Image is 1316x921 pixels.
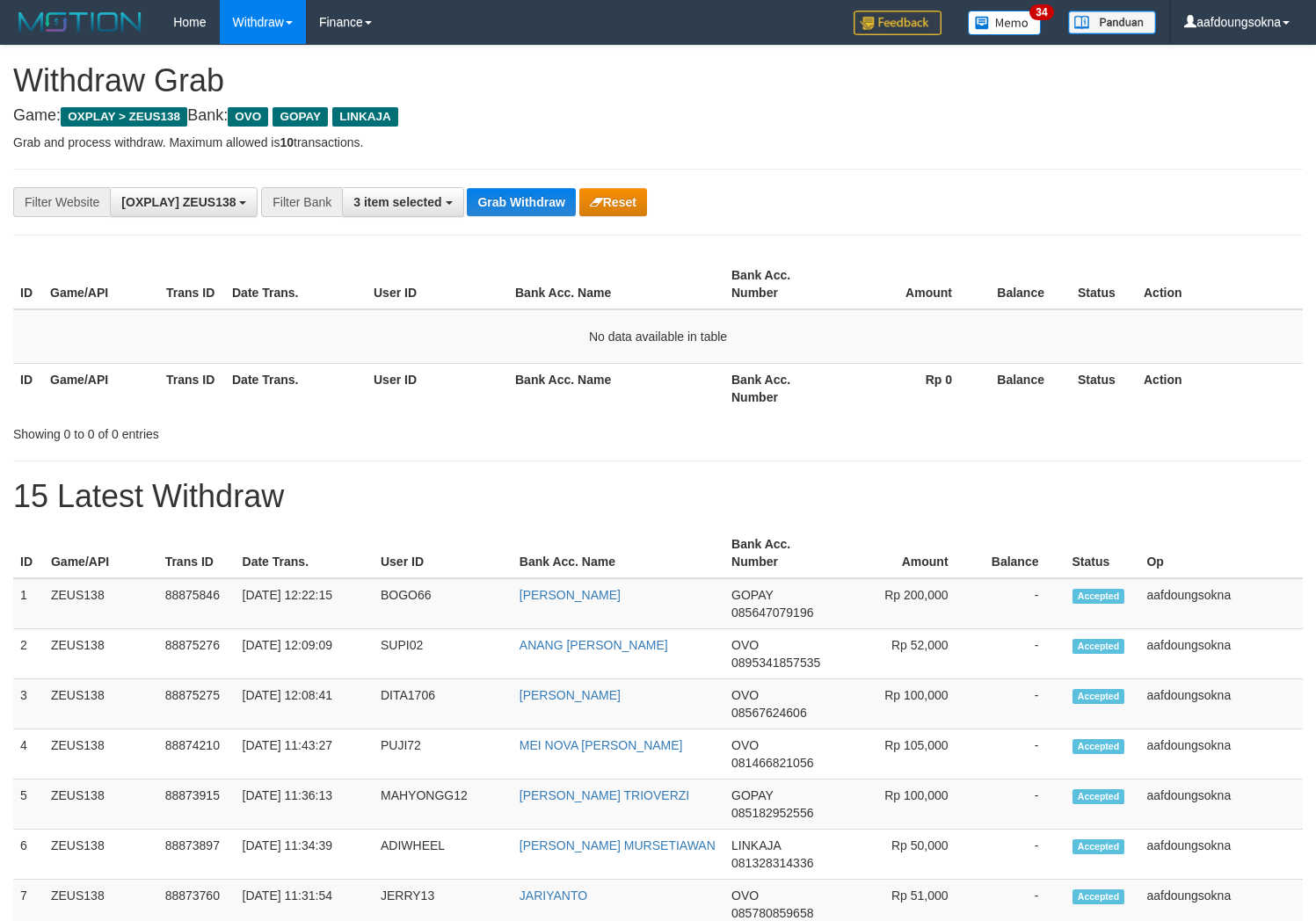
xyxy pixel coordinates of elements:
strong: 10 [280,135,294,149]
td: 2 [13,629,44,679]
th: Op [1139,528,1303,578]
td: - [975,578,1065,629]
th: Balance [978,363,1071,413]
td: DITA1706 [374,679,513,729]
td: 88875846 [158,578,236,629]
th: Trans ID [159,259,225,309]
td: - [975,830,1065,880]
td: ZEUS138 [44,780,158,830]
span: Accepted [1072,839,1125,854]
th: User ID [367,363,508,413]
td: aafdoungsokna [1139,830,1303,880]
th: ID [13,528,44,578]
td: aafdoungsokna [1139,729,1303,780]
span: Accepted [1072,739,1125,754]
span: OVO [731,688,759,702]
span: LINKAJA [731,838,781,852]
td: 88873915 [158,780,236,830]
th: Balance [978,259,1071,309]
td: ZEUS138 [44,679,158,729]
td: 88874210 [158,729,236,780]
th: Amount [840,259,978,309]
span: OVO [731,888,759,903]
h1: 15 Latest Withdraw [13,479,1303,514]
td: [DATE] 11:43:27 [236,729,374,780]
span: Copy 08567624606 to clipboard [731,706,807,720]
a: [PERSON_NAME] [520,588,621,602]
td: ZEUS138 [44,830,158,880]
td: SUPI02 [374,629,513,679]
th: Date Trans. [225,259,367,309]
a: JARIYANTO [520,888,587,903]
h1: Withdraw Grab [13,63,1303,98]
th: Bank Acc. Name [508,363,724,413]
div: Showing 0 to 0 of 0 entries [13,418,535,443]
td: [DATE] 12:09:09 [236,629,374,679]
span: Copy 081328314336 to clipboard [731,856,813,870]
td: - [975,679,1065,729]
td: [DATE] 11:34:39 [236,830,374,880]
td: 6 [13,830,44,880]
span: Copy 085780859658 to clipboard [731,906,813,920]
button: Reset [579,188,647,216]
td: ZEUS138 [44,578,158,629]
div: Filter Bank [261,187,342,217]
span: Accepted [1072,889,1125,904]
td: - [975,729,1065,780]
a: [PERSON_NAME] TRIOVERZI [520,788,689,802]
span: Accepted [1072,689,1125,704]
td: MAHYONGG12 [374,780,513,830]
button: [OXPLAY] ZEUS138 [110,187,258,217]
td: - [975,629,1065,679]
td: ZEUS138 [44,729,158,780]
td: [DATE] 12:22:15 [236,578,374,629]
span: OVO [731,738,759,752]
a: [PERSON_NAME] [520,688,621,702]
th: Bank Acc. Number [724,259,840,309]
th: Amount [840,528,975,578]
td: [DATE] 12:08:41 [236,679,374,729]
td: aafdoungsokna [1139,679,1303,729]
span: Accepted [1072,639,1125,654]
span: 3 item selected [353,195,441,209]
th: User ID [374,528,513,578]
span: OVO [228,107,268,127]
td: 88873897 [158,830,236,880]
p: Grab and process withdraw. Maximum allowed is transactions. [13,134,1303,151]
th: ID [13,259,43,309]
th: Bank Acc. Number [724,528,840,578]
span: Copy 085182952556 to clipboard [731,806,813,820]
img: Button%20Memo.svg [968,11,1042,35]
img: MOTION_logo.png [13,9,147,35]
span: Copy 0895341857535 to clipboard [731,656,820,670]
th: Trans ID [158,528,236,578]
img: Feedback.jpg [854,11,942,35]
td: Rp 105,000 [840,729,975,780]
span: [OXPLAY] ZEUS138 [121,195,236,209]
td: 4 [13,729,44,780]
td: 1 [13,578,44,629]
th: Date Trans. [236,528,374,578]
span: Accepted [1072,589,1125,604]
th: Action [1137,363,1303,413]
span: LINKAJA [332,107,398,127]
td: ADIWHEEL [374,830,513,880]
td: aafdoungsokna [1139,780,1303,830]
a: [PERSON_NAME] MURSETIAWAN [520,838,716,852]
span: OVO [731,638,759,652]
img: panduan.png [1068,11,1156,34]
span: GOPAY [273,107,328,127]
td: Rp 100,000 [840,679,975,729]
th: Game/API [43,259,159,309]
th: Game/API [43,363,159,413]
span: Accepted [1072,789,1125,804]
td: 88875276 [158,629,236,679]
td: 5 [13,780,44,830]
button: 3 item selected [342,187,463,217]
td: aafdoungsokna [1139,578,1303,629]
span: OXPLAY > ZEUS138 [61,107,187,127]
td: Rp 52,000 [840,629,975,679]
td: ZEUS138 [44,629,158,679]
th: Status [1065,528,1140,578]
button: Grab Withdraw [467,188,575,216]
